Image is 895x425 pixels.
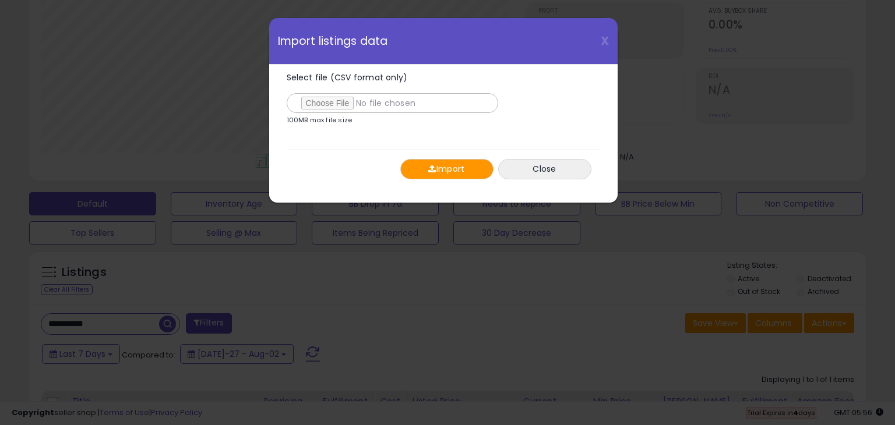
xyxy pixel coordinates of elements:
button: Close [498,159,591,179]
span: Select file (CSV format only) [287,72,408,83]
span: X [601,33,609,49]
span: Import listings data [278,36,388,47]
p: 100MB max file size [287,117,353,123]
button: Import [400,159,494,179]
